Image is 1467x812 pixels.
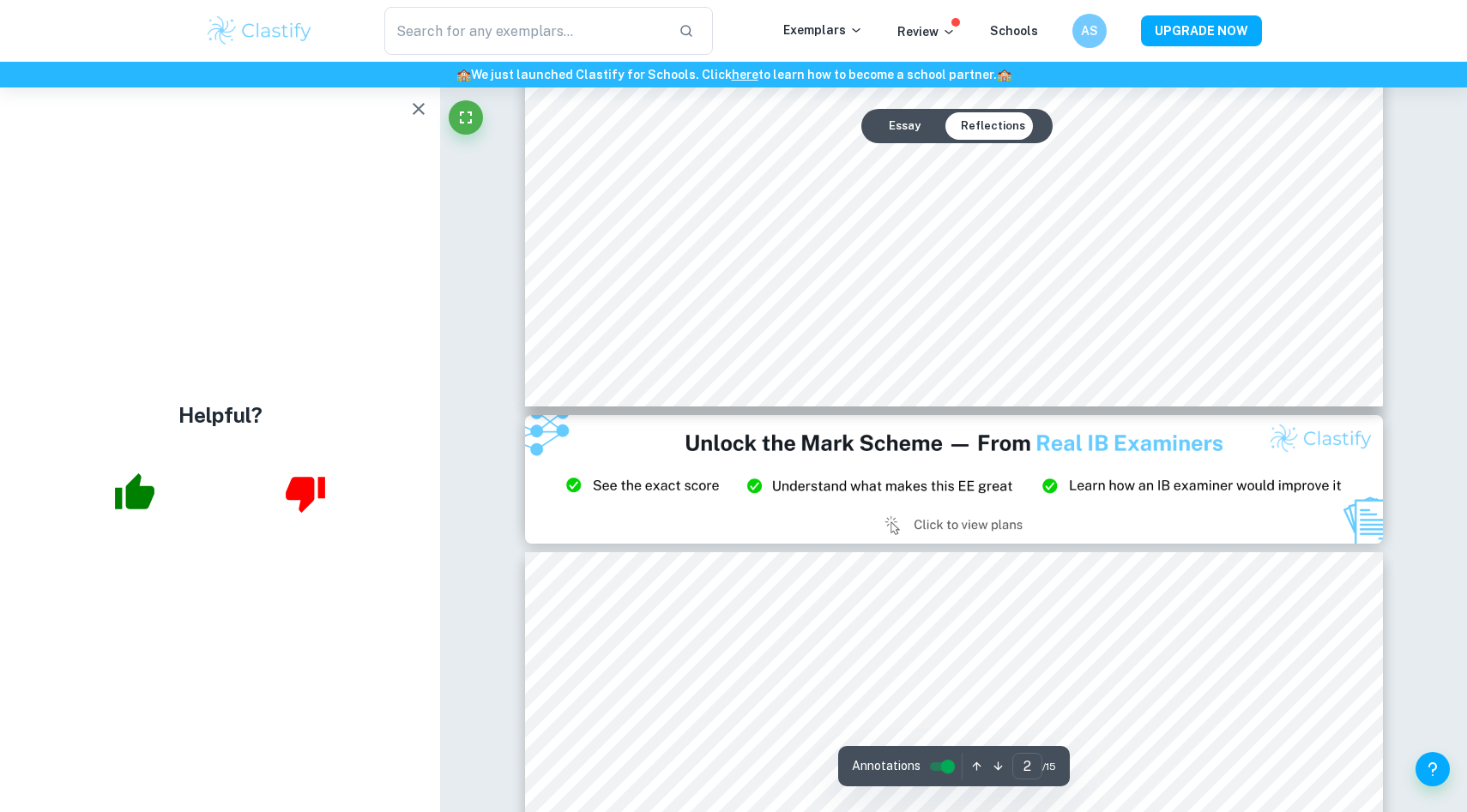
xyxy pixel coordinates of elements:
[852,757,921,775] span: Annotations
[897,22,956,41] p: Review
[1416,752,1450,786] button: Help and Feedback
[732,68,758,81] a: here
[1141,15,1262,46] button: UPGRADE NOW
[1042,759,1056,774] span: / 15
[525,415,1383,544] img: Ad
[947,112,1039,140] button: Reflections
[1080,21,1100,40] h6: AS
[456,68,471,81] span: 🏫
[997,68,1011,81] span: 🏫
[178,400,263,430] h4: Helpful?
[875,112,934,140] button: Essay
[3,65,1464,84] h6: We just launched Clastify for Schools. Click to learn how to become a school partner.
[449,100,483,135] button: Fullscreen
[205,14,314,48] img: Clastify logo
[783,21,863,39] p: Exemplars
[384,7,665,55] input: Search for any exemplars...
[990,24,1038,38] a: Schools
[1072,14,1107,48] button: AS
